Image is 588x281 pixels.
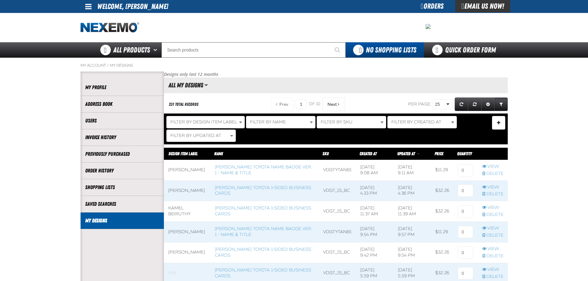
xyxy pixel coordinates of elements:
[321,119,352,125] span: Filter By SKU
[426,24,431,29] img: 2478c7e4e0811ca5ea97a8c95d68d55a.jpeg
[397,151,416,156] a: Updated At
[482,267,503,273] a: View row action
[169,101,198,107] div: 231 total records
[170,119,237,125] span: Filter By Design Item Label
[492,116,505,130] button: Expand or Collapse Filter Management drop-down
[394,222,431,242] td: [DATE] 9:57 PM
[478,147,508,160] th: Row actions
[215,267,311,279] a: [PERSON_NAME] Toyota 1-sided Business Cards
[482,246,503,252] a: View row action
[164,160,211,180] td: [PERSON_NAME]
[164,222,211,242] td: [PERSON_NAME]
[164,82,203,89] h2: All My Designs
[110,63,133,68] a: My Designs
[435,101,445,108] span: 25
[246,116,315,128] button: Filter By Name
[319,160,356,180] td: VDGTYTANB1
[215,247,311,258] a: [PERSON_NAME] Toyota 1-sided Business Cards
[85,151,159,158] a: Previously Purchased
[85,134,159,141] a: Invoice History
[435,151,443,156] span: Price
[330,42,346,58] button: Start Searching
[319,242,356,263] td: VDGT_1S_BC
[215,185,311,196] a: [PERSON_NAME] Toyota 1-sided Business Cards
[356,222,394,242] td: [DATE] 9:54 PM
[166,130,236,142] button: Filter By Updated At
[481,97,495,111] a: Expand or Collapse Grid Settings
[468,97,482,111] a: Reset grid action
[169,151,198,156] a: Design Item Label
[81,22,139,33] a: Home
[482,205,503,211] a: View row action
[482,171,503,177] a: Delete row action
[215,205,311,217] a: [PERSON_NAME] Toyota 1-sided Business Cards
[458,205,473,217] input: 0
[458,246,473,259] input: 0
[360,151,377,156] a: Created At
[214,151,223,156] a: Name
[431,222,453,242] td: $11.29
[497,123,500,124] span: Manage Filters
[482,164,503,170] a: View row action
[394,201,431,222] td: [DATE] 11:39 AM
[356,160,394,180] td: [DATE] 9:08 AM
[391,119,441,125] span: Filter By Created At
[170,133,221,138] span: Filter By Updated At
[215,226,312,237] a: [PERSON_NAME] Toyota Name Badge Ver. 1 - Name & Title
[494,97,508,111] a: Expand or Collapse Grid Filters
[458,184,473,197] input: 0
[482,212,503,218] a: Delete row action
[85,217,159,224] a: My Designs
[482,274,503,280] a: Delete row action
[323,151,329,156] a: SKU
[151,42,161,58] button: Open All Products pages
[85,117,159,124] a: Users
[431,242,453,263] td: $32.26
[319,180,356,201] td: VDGT_1S_BC
[250,119,286,125] span: Filter By Name
[85,200,159,208] a: Saved Searches
[327,102,337,107] span: Next Page
[81,22,139,33] img: Nexemo logo
[431,201,453,222] td: $32.26
[482,225,503,231] a: View row action
[455,97,468,111] a: Refresh grid action
[394,160,431,180] td: [DATE] 9:11 AM
[161,42,346,58] input: Search
[366,46,416,54] span: No Shopping Lists
[107,63,109,68] span: /
[204,80,208,90] button: Manage grid views. Current view is All My Designs
[309,101,320,107] span: of 10
[356,180,394,201] td: [DATE] 4:33 PM
[346,42,424,58] button: You do not have available Shopping Lists. Open to Create a New List
[424,42,507,58] a: Quick Order Form
[296,99,307,109] input: Current page number
[81,63,106,68] a: My Account
[387,116,457,128] button: Filter By Created At
[81,63,508,68] nav: Breadcrumbs
[164,201,211,222] td: Kamel Beiruthy
[482,233,503,238] a: Delete row action
[458,226,473,238] input: 0
[431,160,453,180] td: $11.29
[317,116,386,128] button: Filter By SKU
[323,97,345,111] button: Next Page
[394,242,431,263] td: [DATE] 9:54 PM
[458,267,473,279] input: 0
[457,151,472,156] span: Quantity
[164,242,211,263] td: [PERSON_NAME]
[85,184,159,191] a: Shopping Lists
[85,167,159,174] a: Order History
[85,101,159,108] a: Address Book
[113,44,150,56] span: All Products
[431,180,453,201] td: $32.26
[319,201,356,222] td: VDGT_1S_BC
[482,184,503,190] a: View row action
[458,164,473,176] input: 0
[215,164,312,176] a: [PERSON_NAME] Toyota Name Badge Ver. 1 - Name & Title
[356,242,394,263] td: [DATE] 9:42 PM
